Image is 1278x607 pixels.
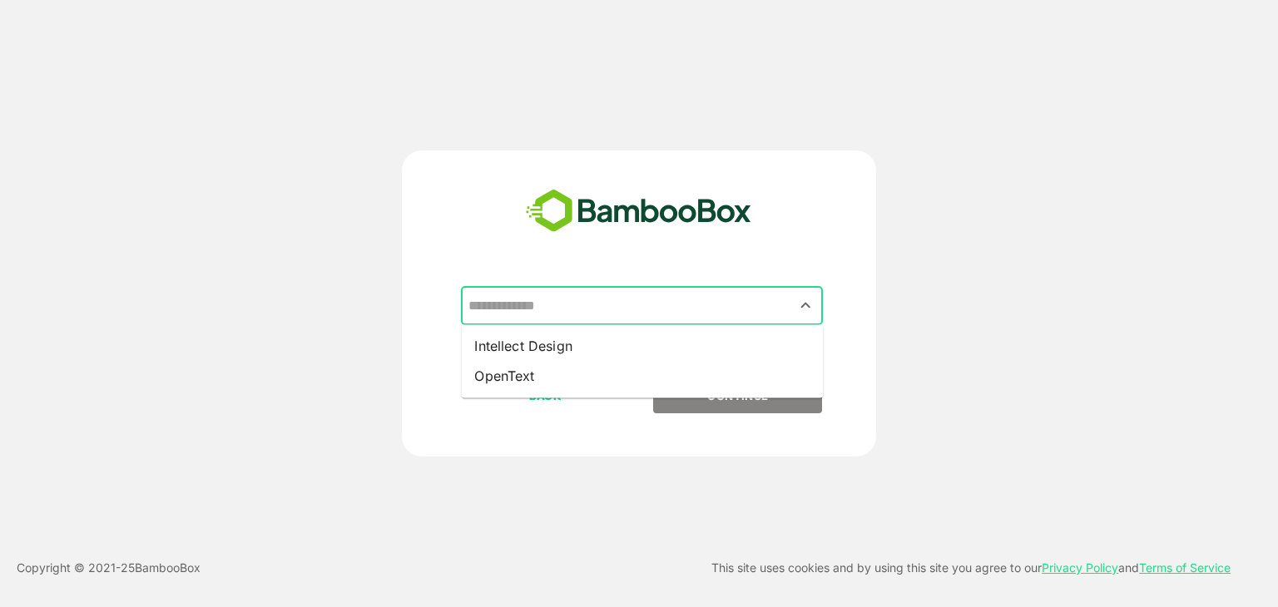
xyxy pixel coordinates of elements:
[17,558,201,578] p: Copyright © 2021- 25 BambooBox
[461,361,823,391] li: OpenText
[517,184,760,239] img: bamboobox
[461,331,823,361] li: Intellect Design
[1042,560,1118,575] a: Privacy Policy
[1139,560,1231,575] a: Terms of Service
[795,294,817,317] button: Close
[711,558,1231,578] p: This site uses cookies and by using this site you agree to our and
